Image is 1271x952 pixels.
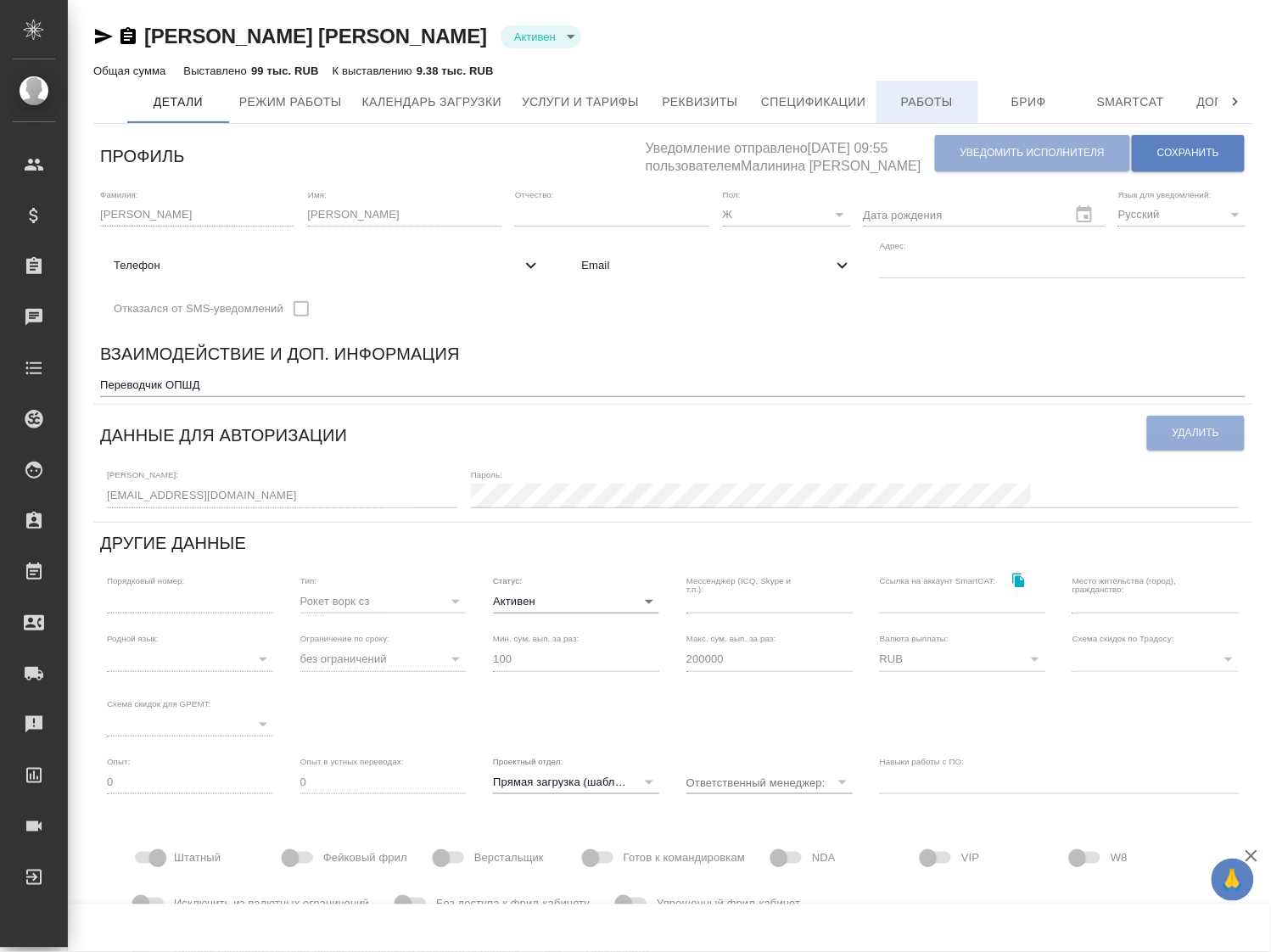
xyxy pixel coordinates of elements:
span: VIP [961,849,979,866]
label: Ссылка на аккаунт SmartCAT: [880,577,996,585]
span: Верстальщик [474,849,544,866]
label: Порядковый номер: [107,577,184,585]
label: Опыт в устных переводах: [300,759,404,767]
div: Ж [723,203,850,227]
span: W8 [1111,849,1128,866]
span: Бриф [988,92,1070,113]
span: Исключить из валютных ограничений [174,895,369,912]
label: Мессенджер (ICQ, Skype и т.п.): [686,577,811,594]
label: Навыки работы с ПО: [880,759,965,767]
label: Язык для уведомлений: [1118,190,1212,199]
label: Место жительства (город), гражданство: [1072,577,1197,594]
span: Упрощенный фрил-кабинет [657,895,800,912]
h6: Другие данные [100,529,246,557]
label: Имя: [308,190,327,199]
p: Общая сумма [93,64,170,77]
span: Календарь загрузки [362,92,502,113]
span: Работы [887,92,968,113]
span: Отказался от SMS-уведомлений [114,300,283,317]
label: Проектный отдел: [493,759,563,767]
label: Ограничение по сроку: [300,636,389,644]
span: Детали [137,92,219,113]
label: Опыт: [107,759,131,767]
label: Фамилия: [100,190,138,199]
div: Телефон [100,247,555,284]
span: Спецификации [761,92,865,113]
button: Скопировать ссылку для ЯМессенджера [93,26,114,47]
label: Статус: [493,577,522,585]
textarea: Переводчик ОПШД [100,378,1246,391]
p: 9.38 тыс. RUB [417,64,494,77]
label: Схема скидок по Традосу: [1072,636,1174,644]
label: Пароль: [471,472,502,480]
span: Сохранить [1157,146,1219,160]
a: [PERSON_NAME] [PERSON_NAME] [144,25,487,48]
span: Фейковый фрил [323,849,407,866]
span: Телефон [114,257,521,274]
button: Скопировать ссылку [1001,563,1036,598]
label: Тип: [300,577,316,585]
h6: Профиль [100,143,185,170]
p: К выставлению [333,64,417,77]
span: Реквизиты [659,92,741,113]
div: Рокет ворк сз [300,590,467,613]
label: Мин. сум. вып. за раз: [493,636,580,644]
button: Активен [509,30,561,44]
div: Русский [1118,203,1246,227]
label: Схема скидок для GPEMT: [107,700,211,708]
span: NDA [812,849,836,866]
div: Активен [493,590,659,613]
span: 🙏 [1218,862,1247,898]
div: RUB [880,647,1046,671]
span: Услуги и тарифы [522,92,639,113]
label: Пол: [723,190,741,199]
label: Родной язык: [107,636,159,644]
label: Валюта выплаты: [880,636,949,644]
div: Активен [501,25,581,48]
span: Режим работы [239,92,342,113]
div: без ограничений [300,647,467,671]
span: Без доступа к фрил-кабинету [436,895,590,912]
label: Отчество: [515,190,554,199]
p: 99 тыс. RUB [251,64,319,77]
label: Макс. сум. вып. за раз: [686,636,776,644]
span: Штатный [174,849,221,866]
span: Smartcat [1090,92,1172,113]
span: Готов к командировкам [624,849,745,866]
p: Выставлено [183,64,251,77]
label: Адрес: [880,242,906,250]
h6: Данные для авторизации [100,422,347,449]
span: Email [582,257,833,274]
button: Сохранить [1132,135,1245,171]
button: 🙏 [1212,859,1254,901]
h6: Взаимодействие и доп. информация [100,340,460,367]
button: Скопировать ссылку [118,26,138,47]
h5: Уведомление отправлено [DATE] 09:55 пользователем Малинина [PERSON_NAME] [646,131,934,176]
div: Email [568,247,867,284]
label: [PERSON_NAME]: [107,472,178,480]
